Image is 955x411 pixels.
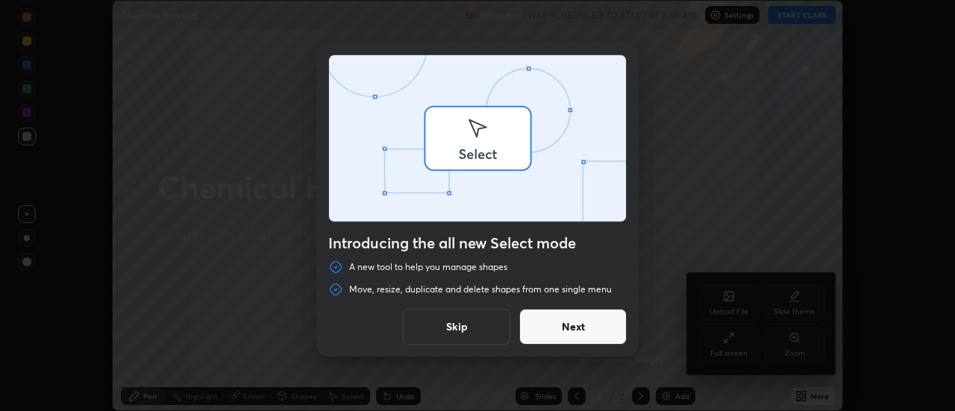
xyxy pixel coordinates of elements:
[329,55,626,225] div: animation
[403,309,510,345] button: Skip
[349,261,507,273] p: A new tool to help you manage shapes
[349,283,612,295] p: Move, resize, duplicate and delete shapes from one single menu
[519,309,627,345] button: Next
[328,234,627,252] h4: Introducing the all new Select mode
